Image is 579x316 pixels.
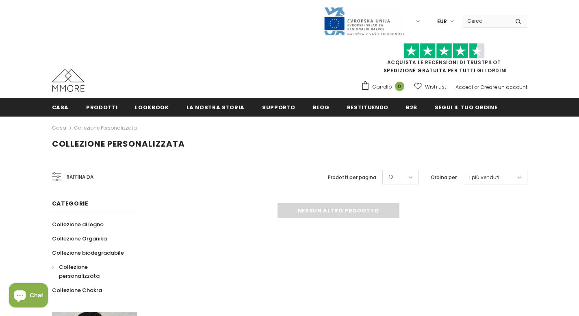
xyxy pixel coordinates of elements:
[186,98,245,116] a: La nostra storia
[67,173,93,182] span: Raffina da
[52,138,185,149] span: Collezione personalizzata
[403,43,485,59] img: Fidati di Pilot Stars
[323,6,405,36] img: Javni Razpis
[347,98,388,116] a: Restituendo
[52,123,66,133] a: Casa
[52,249,124,257] span: Collezione biodegradabile
[7,283,50,310] inbox-online-store-chat: Shopify online store chat
[52,221,104,228] span: Collezione di legno
[389,173,393,182] span: 12
[387,59,501,66] a: Acquista le recensioni di TrustPilot
[59,263,100,280] span: Collezione personalizzata
[361,47,527,74] span: SPEDIZIONE GRATUITA PER TUTTI GLI ORDINI
[52,199,89,208] span: Categorie
[474,84,479,91] span: or
[328,173,376,182] label: Prodotti per pagina
[406,104,417,111] span: B2B
[52,260,128,283] a: Collezione personalizzata
[347,104,388,111] span: Restituendo
[52,283,102,297] a: Collezione Chakra
[469,173,499,182] span: I più venduti
[52,246,124,260] a: Collezione biodegradabile
[135,98,169,116] a: Lookbook
[52,286,102,294] span: Collezione Chakra
[395,82,404,91] span: 0
[372,83,392,91] span: Carrello
[431,173,457,182] label: Ordina per
[480,84,527,91] a: Creare un account
[86,104,117,111] span: Prodotti
[52,98,69,116] a: Casa
[135,104,169,111] span: Lookbook
[313,98,330,116] a: Blog
[425,83,446,91] span: Wish List
[52,217,104,232] a: Collezione di legno
[323,17,405,24] a: Javni Razpis
[52,235,107,242] span: Collezione Organika
[361,81,408,93] a: Carrello 0
[455,84,473,91] a: Accedi
[262,98,295,116] a: supporto
[52,69,85,92] img: Casi MMORE
[52,104,69,111] span: Casa
[406,98,417,116] a: B2B
[186,104,245,111] span: La nostra storia
[435,98,497,116] a: Segui il tuo ordine
[435,104,497,111] span: Segui il tuo ordine
[313,104,330,111] span: Blog
[414,80,446,94] a: Wish List
[262,104,295,111] span: supporto
[52,232,107,246] a: Collezione Organika
[437,17,447,26] span: EUR
[462,15,509,27] input: Search Site
[74,124,137,131] a: Collezione personalizzata
[86,98,117,116] a: Prodotti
